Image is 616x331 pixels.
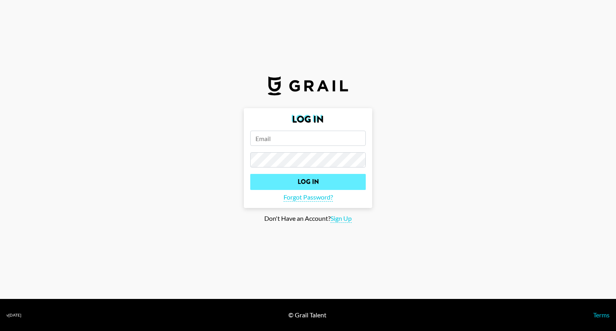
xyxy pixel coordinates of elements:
[593,311,610,319] a: Terms
[330,214,352,223] span: Sign Up
[250,115,366,124] h2: Log In
[250,131,366,146] input: Email
[288,311,326,319] div: © Grail Talent
[250,174,366,190] input: Log In
[284,193,333,202] span: Forgot Password?
[268,76,348,95] img: Grail Talent Logo
[6,214,610,223] div: Don't Have an Account?
[6,313,21,318] div: v [DATE]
